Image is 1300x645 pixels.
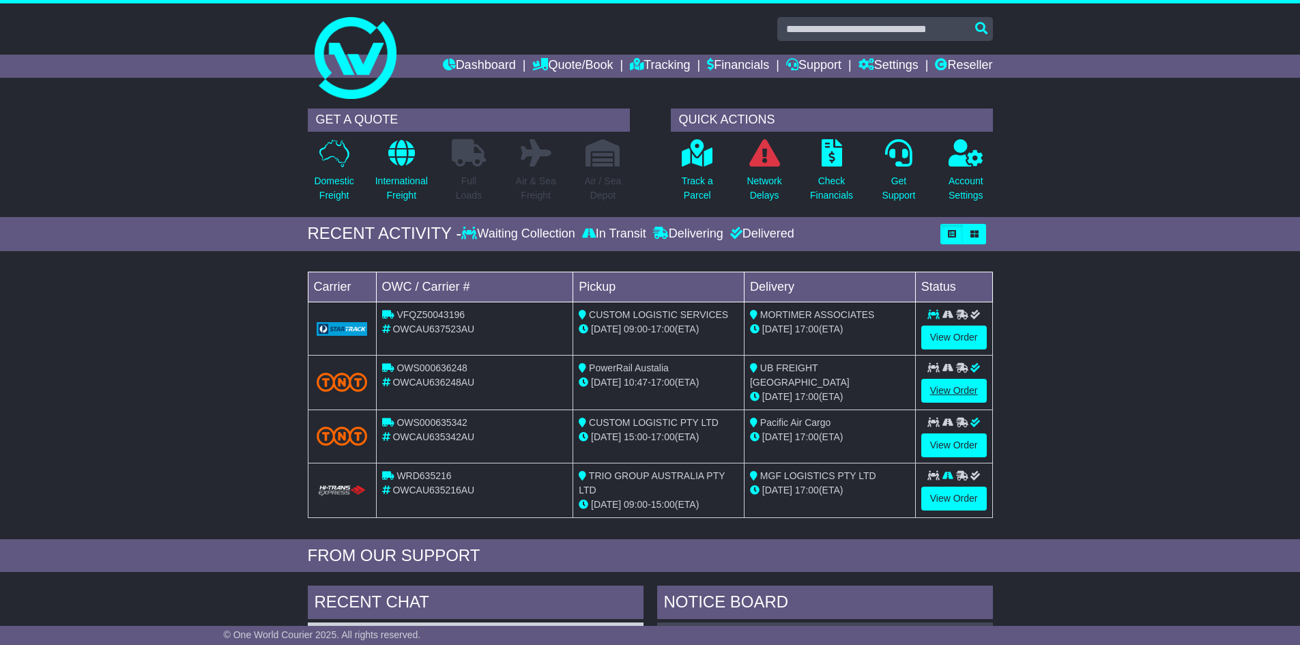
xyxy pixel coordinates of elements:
span: 10:47 [624,377,648,388]
span: [DATE] [591,324,621,334]
span: CUSTOM LOGISTIC PTY LTD [589,417,719,428]
div: - (ETA) [579,322,738,336]
div: (ETA) [750,483,910,498]
a: Settings [858,55,919,78]
a: InternationalFreight [375,139,429,210]
a: Quote/Book [532,55,613,78]
span: 17:00 [651,377,675,388]
span: TRIO GROUP AUSTRALIA PTY LTD [579,470,725,496]
span: PowerRail Austalia [589,362,669,373]
p: Domestic Freight [314,174,353,203]
p: Air & Sea Freight [516,174,556,203]
td: Status [915,272,992,302]
span: [DATE] [591,431,621,442]
div: Delivering [650,227,727,242]
a: View Order [921,487,987,511]
div: (ETA) [750,430,910,444]
a: View Order [921,433,987,457]
p: Network Delays [747,174,781,203]
td: Carrier [308,272,376,302]
div: NOTICE BOARD [657,586,993,622]
p: Account Settings [949,174,983,203]
a: DomesticFreight [313,139,354,210]
span: OWCAU637523AU [392,324,474,334]
a: GetSupport [881,139,916,210]
span: MGF LOGISTICS PTY LTD [760,470,876,481]
span: MORTIMER ASSOCIATES [760,309,875,320]
div: GET A QUOTE [308,109,630,132]
span: Pacific Air Cargo [760,417,830,428]
span: [DATE] [591,377,621,388]
p: Full Loads [452,174,486,203]
a: Tracking [630,55,690,78]
span: OWCAU635216AU [392,485,474,496]
span: 15:00 [624,431,648,442]
span: 15:00 [651,499,675,510]
img: GetCarrierServiceLogo [317,322,368,336]
span: 17:00 [795,431,819,442]
span: 17:00 [795,485,819,496]
a: AccountSettings [948,139,984,210]
div: RECENT CHAT [308,586,644,622]
span: [DATE] [762,324,792,334]
img: TNT_Domestic.png [317,427,368,445]
a: View Order [921,326,987,349]
div: - (ETA) [579,430,738,444]
span: CUSTOM LOGISTIC SERVICES [589,309,728,320]
span: 09:00 [624,324,648,334]
img: HiTrans.png [317,485,368,498]
div: Waiting Collection [461,227,578,242]
div: RECENT ACTIVITY - [308,224,462,244]
span: OWS000635342 [396,417,467,428]
td: OWC / Carrier # [376,272,573,302]
a: CheckFinancials [809,139,854,210]
div: In Transit [579,227,650,242]
a: Reseller [935,55,992,78]
span: OWCAU635342AU [392,431,474,442]
span: 09:00 [624,499,648,510]
a: NetworkDelays [746,139,782,210]
div: - (ETA) [579,498,738,512]
div: FROM OUR SUPPORT [308,546,993,566]
p: Check Financials [810,174,853,203]
span: 17:00 [795,391,819,402]
span: [DATE] [762,431,792,442]
a: Track aParcel [681,139,714,210]
span: [DATE] [762,485,792,496]
span: © One World Courier 2025. All rights reserved. [224,629,421,640]
p: Track a Parcel [682,174,713,203]
a: View Order [921,379,987,403]
img: TNT_Domestic.png [317,373,368,391]
p: International Freight [375,174,428,203]
span: VFQZ50043196 [396,309,465,320]
td: Pickup [573,272,745,302]
span: WRD635216 [396,470,451,481]
div: - (ETA) [579,375,738,390]
div: QUICK ACTIONS [671,109,993,132]
span: [DATE] [762,391,792,402]
span: 17:00 [795,324,819,334]
a: Dashboard [443,55,516,78]
a: Support [786,55,841,78]
a: Financials [707,55,769,78]
span: UB FREIGHT [GEOGRAPHIC_DATA] [750,362,850,388]
p: Get Support [882,174,915,203]
td: Delivery [744,272,915,302]
span: OWS000636248 [396,362,467,373]
span: 17:00 [651,431,675,442]
div: Delivered [727,227,794,242]
span: OWCAU636248AU [392,377,474,388]
span: 17:00 [651,324,675,334]
div: (ETA) [750,390,910,404]
div: (ETA) [750,322,910,336]
span: [DATE] [591,499,621,510]
p: Air / Sea Depot [585,174,622,203]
